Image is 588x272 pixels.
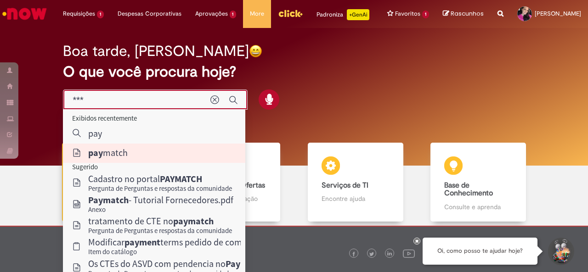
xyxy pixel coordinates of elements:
[369,252,374,256] img: logo_footer_twitter.png
[443,10,484,18] a: Rascunhos
[118,9,181,18] span: Despesas Corporativas
[451,9,484,18] span: Rascunhos
[63,43,249,59] h2: Boa tarde, [PERSON_NAME]
[278,6,303,20] img: click_logo_yellow_360x200.png
[423,238,537,265] div: Oi, como posso te ajudar hoje?
[249,44,262,58] img: happy-face.png
[48,143,171,222] a: Tirar dúvidas Tirar dúvidas com Lupi Assist e Gen Ai
[535,10,581,17] span: [PERSON_NAME]
[387,251,392,257] img: logo_footer_linkedin.png
[444,202,512,211] p: Consulte e aprenda
[417,143,540,222] a: Base de Conhecimento Consulte e aprenda
[250,9,264,18] span: More
[97,11,104,18] span: 1
[395,9,420,18] span: Favoritos
[422,11,429,18] span: 1
[317,9,369,20] div: Padroniza
[347,9,369,20] p: +GenAi
[322,181,368,190] b: Serviços de TI
[351,252,356,256] img: logo_footer_facebook.png
[63,64,525,80] h2: O que você procura hoje?
[230,11,237,18] span: 1
[63,9,95,18] span: Requisições
[322,194,390,203] p: Encontre ajuda
[195,9,228,18] span: Aprovações
[547,238,574,265] button: Iniciar Conversa de Suporte
[1,5,48,23] img: ServiceNow
[444,181,493,198] b: Base de Conhecimento
[403,247,415,259] img: logo_footer_youtube.png
[294,143,417,222] a: Serviços de TI Encontre ajuda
